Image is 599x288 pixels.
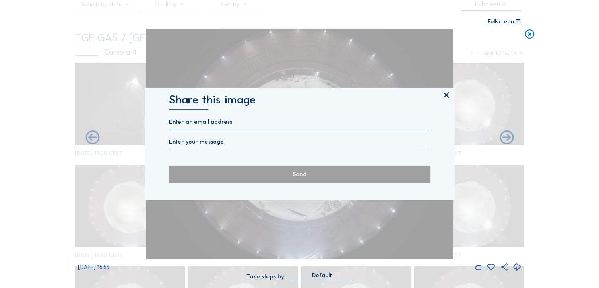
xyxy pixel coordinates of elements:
[84,130,101,147] i: Forward
[498,130,515,147] i: Back
[291,272,353,280] div: Default
[312,272,332,279] div: Default
[78,264,109,271] span: [DATE] 16:55
[246,274,285,280] div: Take steps by:
[169,166,430,183] div: Send
[169,119,430,125] input: Enter an email address
[169,94,430,110] div: Share this image
[169,138,430,145] input: Enter your message
[487,19,514,25] div: Fullscreen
